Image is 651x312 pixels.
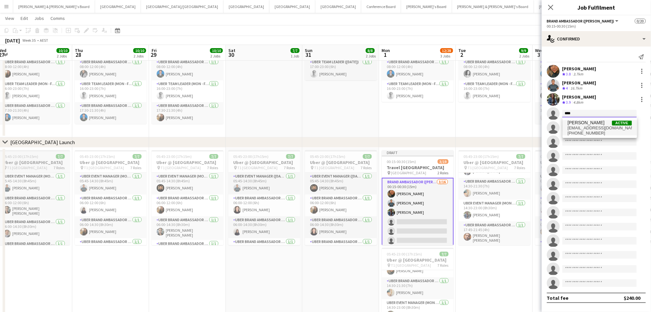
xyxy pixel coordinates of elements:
[624,295,641,301] div: $240.00
[542,31,651,47] div: Confirmed
[21,15,28,21] span: Edit
[50,15,65,21] span: Comms
[382,277,454,299] app-card-role: UBER Brand Ambassador ([PERSON_NAME])1/114:30-21:30 (7h)[PERSON_NAME]
[547,24,646,29] div: 00:15-00:30 (15m)
[568,120,605,126] span: Gianluca John Logiacco
[542,3,651,12] h3: Job Fulfilment
[572,100,585,105] div: 4.8km
[32,14,47,22] a: Jobs
[612,121,632,126] span: Active
[95,0,141,13] button: [GEOGRAPHIC_DATA]
[566,100,571,105] span: 3.9
[34,15,44,21] span: Jobs
[562,66,596,72] div: [PERSON_NAME]
[13,0,95,13] button: [PERSON_NAME] & [PERSON_NAME]'s Board
[21,38,37,43] span: Week 35
[547,295,569,301] div: Total fee
[562,94,596,100] div: [PERSON_NAME]
[315,0,361,13] button: [GEOGRAPHIC_DATA]
[572,72,585,77] div: 3.7km
[48,14,67,22] a: Comms
[566,72,571,76] span: 3.8
[5,37,20,44] div: [DATE]
[568,126,632,131] span: lucalogiacco@hotmail.com
[141,0,224,13] button: [GEOGRAPHIC_DATA]/[GEOGRAPHIC_DATA]
[562,80,596,86] div: [PERSON_NAME]
[401,0,452,13] button: [PERSON_NAME]'s Board
[5,15,14,21] span: View
[635,19,646,23] span: 0/20
[3,14,17,22] a: View
[40,38,48,43] div: AEST
[534,0,585,13] button: [PERSON_NAME]'s Board
[452,0,534,13] button: [PERSON_NAME] & [PERSON_NAME]'s Board
[566,86,568,91] span: 4
[361,0,401,13] button: Conference Board
[547,19,614,23] span: Brand Ambassador (Mon - Fri)
[224,0,269,13] button: [GEOGRAPHIC_DATA]
[269,0,315,13] button: [GEOGRAPHIC_DATA]
[568,131,632,136] span: +610404195875
[569,86,584,91] div: 16.7km
[18,14,31,22] a: Edit
[547,19,620,23] button: Brand Ambassador ([PERSON_NAME])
